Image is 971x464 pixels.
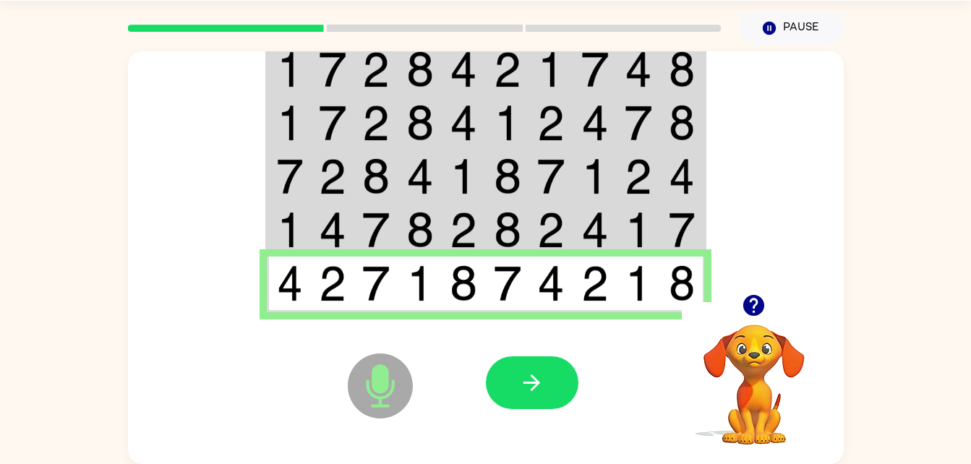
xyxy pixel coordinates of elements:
img: 2 [362,51,390,87]
img: 1 [537,51,565,87]
img: 4 [537,265,565,301]
img: 7 [319,105,346,141]
img: 4 [277,265,303,301]
img: 7 [319,51,346,87]
img: 8 [450,265,477,301]
img: 1 [277,212,303,248]
img: 1 [450,158,477,194]
img: 8 [362,158,390,194]
img: 4 [669,158,695,194]
img: 8 [406,212,434,248]
img: 7 [581,51,609,87]
img: 1 [277,51,303,87]
video: Your browser must support playing .mp4 files to use Literably. Please try using another browser. [682,302,826,447]
img: 1 [406,265,434,301]
img: 2 [537,105,565,141]
button: Pause [739,12,844,45]
img: 2 [625,158,652,194]
img: 8 [494,212,521,248]
img: 8 [669,265,695,301]
img: 2 [319,265,346,301]
img: 7 [494,265,521,301]
img: 2 [450,212,477,248]
img: 1 [494,105,521,141]
img: 8 [494,158,521,194]
img: 2 [581,265,609,301]
img: 4 [625,51,652,87]
img: 1 [581,158,609,194]
img: 7 [669,212,695,248]
img: 8 [669,105,695,141]
img: 4 [581,212,609,248]
img: 4 [450,51,477,87]
img: 7 [537,158,565,194]
img: 8 [669,51,695,87]
img: 7 [362,265,390,301]
img: 2 [319,158,346,194]
img: 7 [362,212,390,248]
img: 4 [581,105,609,141]
img: 8 [406,105,434,141]
img: 2 [537,212,565,248]
img: 1 [625,265,652,301]
img: 7 [625,105,652,141]
img: 4 [450,105,477,141]
img: 2 [362,105,390,141]
img: 8 [406,51,434,87]
img: 1 [625,212,652,248]
img: 2 [494,51,521,87]
img: 4 [319,212,346,248]
img: 1 [277,105,303,141]
img: 7 [277,158,303,194]
img: 4 [406,158,434,194]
